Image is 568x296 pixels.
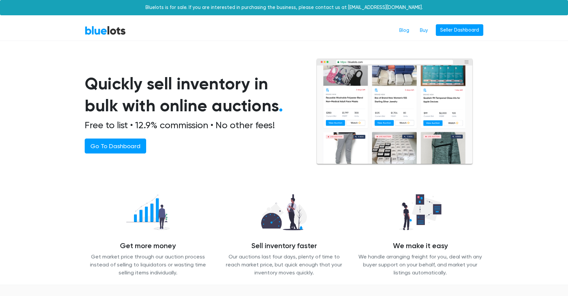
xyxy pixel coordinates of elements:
a: Blog [394,24,415,37]
a: Go To Dashboard [85,139,146,153]
img: sell_faster-bd2504629311caa3513348c509a54ef7601065d855a39eafb26c6393f8aa8a46.png [256,191,313,234]
p: Get market price through our auction process instead of selling to liquidators or wasting time se... [85,253,211,277]
span: . [279,96,283,116]
a: Buy [415,24,433,37]
p: We handle arranging freight for you, deal with any buyer support on your behalf, and market your ... [357,253,483,277]
h4: Sell inventory faster [221,242,347,250]
img: we_manage-77d26b14627abc54d025a00e9d5ddefd645ea4957b3cc0d2b85b0966dac19dae.png [394,191,447,234]
img: browserlots-effe8949e13f0ae0d7b59c7c387d2f9fb811154c3999f57e71a08a1b8b46c466.png [316,58,473,165]
h4: We make it easy [357,242,483,250]
h1: Quickly sell inventory in bulk with online auctions [85,73,300,117]
p: Our auctions last four days, plenty of time to reach market price, but quick enough that your inv... [221,253,347,277]
img: recover_more-49f15717009a7689fa30a53869d6e2571c06f7df1acb54a68b0676dd95821868.png [121,191,175,234]
h4: Get more money [85,242,211,250]
a: BlueLots [85,26,126,35]
a: Seller Dashboard [436,24,483,36]
h2: Free to list • 12.9% commission • No other fees! [85,120,300,131]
